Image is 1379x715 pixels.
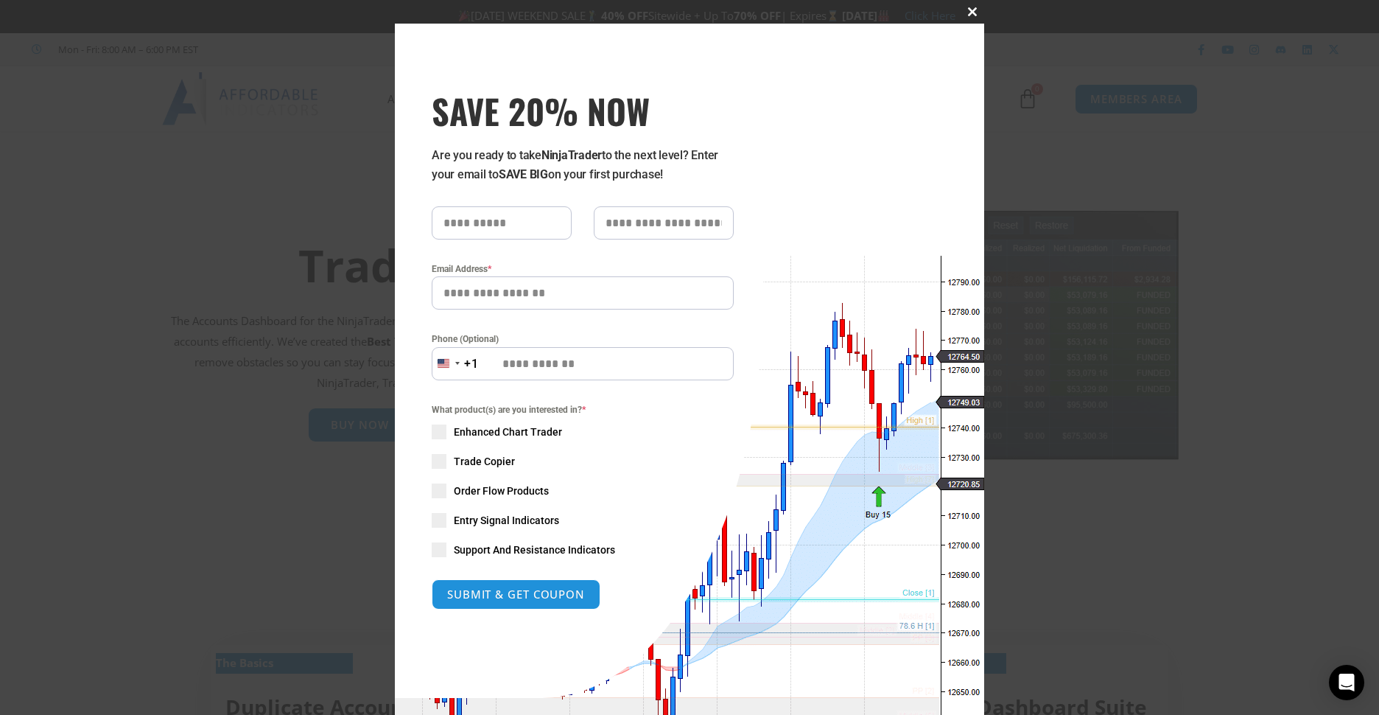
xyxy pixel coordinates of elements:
[454,543,615,557] span: Support And Resistance Indicators
[541,148,602,162] strong: NinjaTrader
[454,425,562,439] span: Enhanced Chart Trader
[464,355,479,374] div: +1
[432,543,734,557] label: Support And Resistance Indicators
[1329,665,1364,700] div: Open Intercom Messenger
[432,425,734,439] label: Enhanced Chart Trader
[432,347,479,380] button: Selected country
[454,513,559,528] span: Entry Signal Indicators
[432,262,734,276] label: Email Address
[432,484,734,498] label: Order Flow Products
[499,167,548,181] strong: SAVE BIG
[432,332,734,346] label: Phone (Optional)
[432,402,734,417] span: What product(s) are you interested in?
[454,454,515,469] span: Trade Copier
[432,454,734,469] label: Trade Copier
[454,484,549,498] span: Order Flow Products
[432,146,734,184] p: Are you ready to take to the next level? Enter your email to on your first purchase!
[432,90,734,131] span: SAVE 20% NOW
[432,579,600,610] button: SUBMIT & GET COUPON
[432,513,734,528] label: Entry Signal Indicators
